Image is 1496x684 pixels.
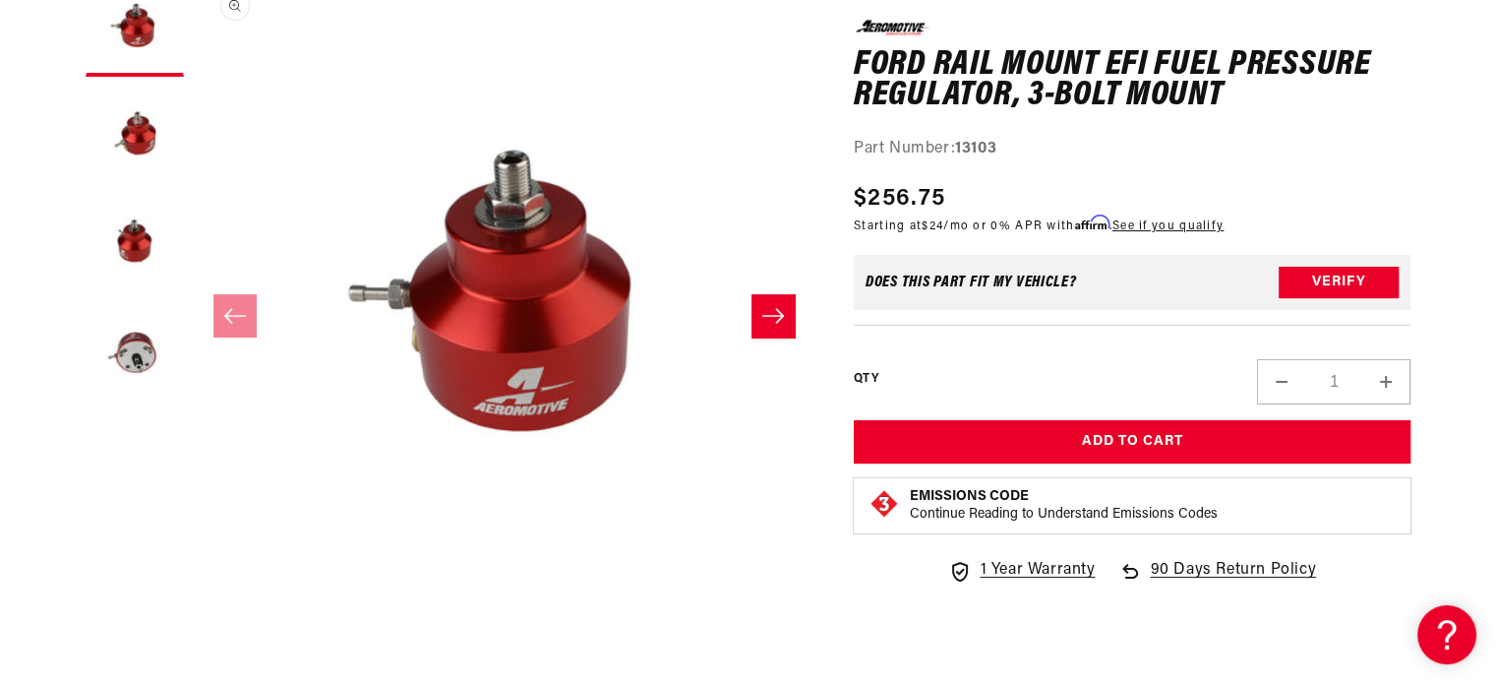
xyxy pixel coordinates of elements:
label: QTY [854,370,878,387]
button: Slide right [751,294,795,338]
button: Add to Cart [854,420,1411,465]
strong: 13103 [955,140,996,155]
a: 90 Days Return Policy [1118,558,1316,603]
span: 1 Year Warranty [980,558,1095,584]
h1: Ford Rail Mount EFI Fuel Pressure Regulator, 3-Bolt Mount [854,49,1411,111]
p: Starting at /mo or 0% APR with . [854,217,1224,235]
div: Does This part fit My vehicle? [866,275,1077,290]
button: Load image 4 in gallery view [86,303,184,402]
img: Emissions code [868,488,900,520]
span: $24 [922,220,943,232]
button: Verify [1279,267,1399,298]
strong: Emissions Code [910,489,1029,504]
button: Emissions CodeContinue Reading to Understand Emissions Codes [910,488,1218,524]
div: Part Number: [854,136,1411,161]
span: $256.75 [854,181,945,217]
p: Continue Reading to Understand Emissions Codes [910,506,1218,524]
span: Affirm [1075,216,1109,230]
button: Load image 2 in gallery view [86,87,184,185]
a: 1 Year Warranty [948,558,1095,584]
button: Slide left [213,294,257,338]
a: See if you qualify - Learn more about Affirm Financing (opens in modal) [1112,220,1224,232]
span: 90 Days Return Policy [1150,558,1316,603]
button: Load image 3 in gallery view [86,195,184,293]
